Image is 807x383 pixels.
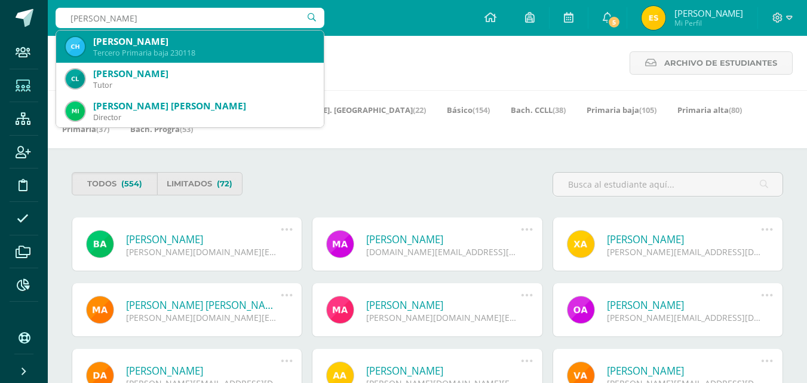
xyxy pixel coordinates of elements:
span: Archivo de Estudiantes [664,52,777,74]
img: 0abf21bd2d0a573e157d53e234304166.png [642,6,665,30]
img: 4b33b28ffae429fe03d267dc42b446c1.png [66,37,85,56]
span: (554) [121,173,142,195]
span: (80) [729,105,742,115]
div: [PERSON_NAME][EMAIL_ADDRESS][DOMAIN_NAME] [607,246,762,258]
a: [PERSON_NAME] [366,232,521,246]
a: Bach. CCLL(38) [511,100,566,120]
a: [PERSON_NAME] [607,232,762,246]
a: [PERSON_NAME] [PERSON_NAME] [126,298,281,312]
div: [DOMAIN_NAME][EMAIL_ADDRESS][DOMAIN_NAME] [366,246,521,258]
span: (37) [96,124,109,134]
a: Bach. Progra(53) [130,120,193,139]
span: (154) [472,105,490,115]
a: Básico(154) [447,100,490,120]
div: Tutor [93,80,314,90]
a: Limitados(72) [157,172,243,195]
a: [PERSON_NAME] [366,298,521,312]
a: [PERSON_NAME] [126,364,281,378]
a: Primaria alta(80) [677,100,742,120]
a: [PERSON_NAME] [607,298,762,312]
span: (22) [413,105,426,115]
span: (105) [639,105,656,115]
input: Busca un usuario... [56,8,324,28]
a: [PERSON_NAME] [126,232,281,246]
a: [PERSON_NAME] [366,364,521,378]
span: 5 [607,16,621,29]
a: Primaria(37) [62,120,109,139]
img: 6f29d68f3332a1bbde006def93603702.png [66,102,85,121]
a: [PERSON_NAME] [607,364,762,378]
div: [PERSON_NAME][EMAIL_ADDRESS][DOMAIN_NAME] [607,312,762,323]
a: Archivo de Estudiantes [630,51,793,75]
span: [PERSON_NAME] [674,7,743,19]
span: (38) [553,105,566,115]
div: [PERSON_NAME][DOMAIN_NAME][EMAIL_ADDRESS][DOMAIN_NAME] [126,246,281,258]
span: Mi Perfil [674,18,743,28]
div: [PERSON_NAME] [PERSON_NAME] [93,100,314,112]
a: [PERSON_NAME]. [GEOGRAPHIC_DATA](22) [268,100,426,120]
div: Director [93,112,314,122]
div: [PERSON_NAME][DOMAIN_NAME][EMAIL_ADDRESS][DOMAIN_NAME] [126,312,281,323]
div: [PERSON_NAME] [93,68,314,80]
input: Busca al estudiante aquí... [553,173,783,196]
img: f38576eb8b88be2ccc7142f64b8ebbfc.png [66,69,85,88]
div: Tercero Primaria baja 230118 [93,48,314,58]
a: Todos(554) [72,172,157,195]
a: Primaria baja(105) [587,100,656,120]
span: (72) [217,173,232,195]
span: (53) [180,124,193,134]
div: [PERSON_NAME][DOMAIN_NAME][EMAIL_ADDRESS][DOMAIN_NAME] [366,312,521,323]
div: [PERSON_NAME] [93,35,314,48]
